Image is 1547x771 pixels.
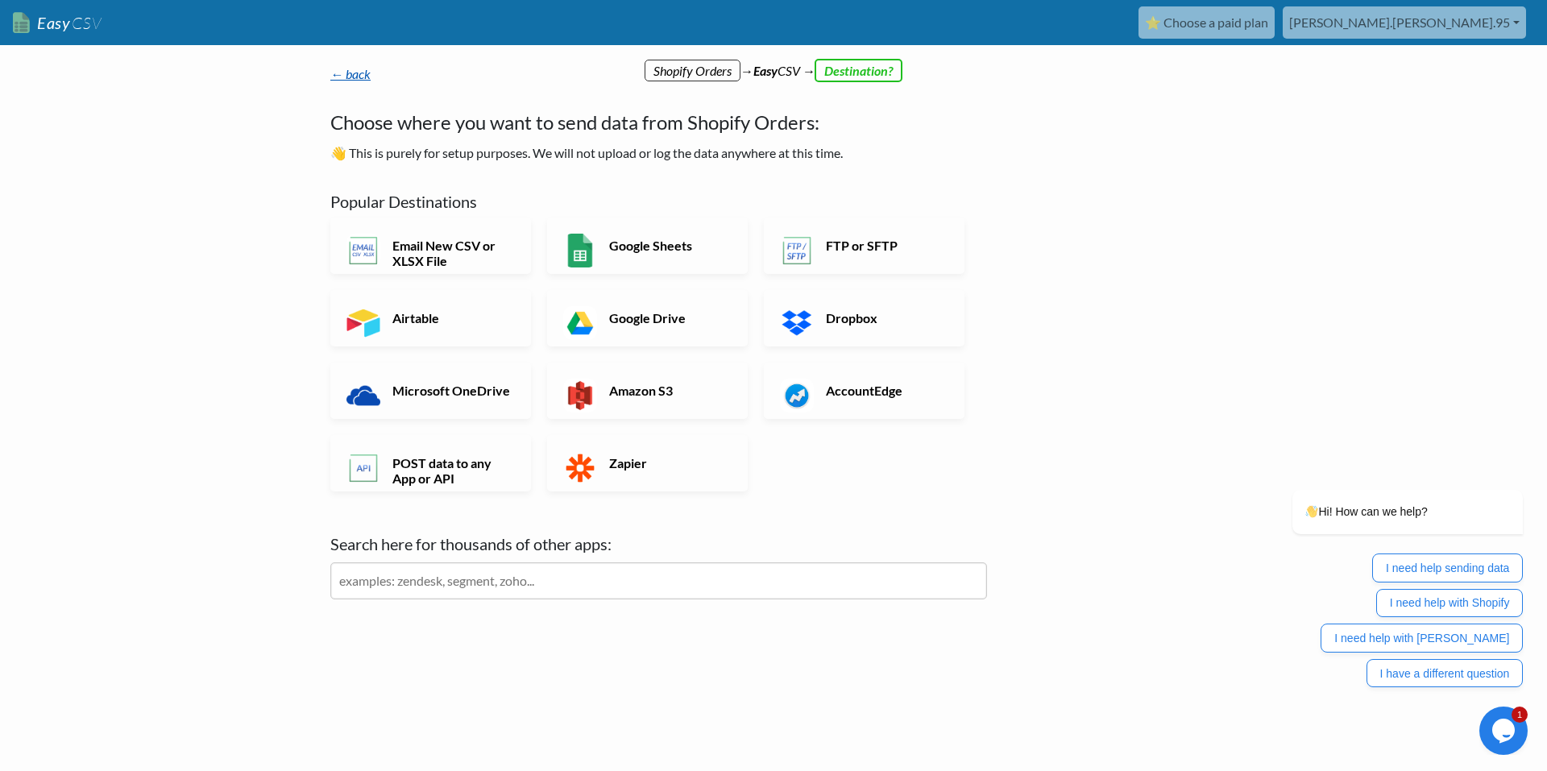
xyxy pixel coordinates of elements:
[764,363,964,419] a: AccountEdge
[605,455,732,470] h6: Zapier
[346,306,380,340] img: Airtable App & API
[780,306,814,340] img: Dropbox App & API
[1241,345,1531,698] iframe: chat widget
[605,238,732,253] h6: Google Sheets
[547,363,748,419] a: Amazon S3
[346,451,380,485] img: POST data to any App or API App & API
[330,363,531,419] a: Microsoft OneDrive
[563,379,597,412] img: Amazon S3 App & API
[330,218,531,274] a: Email New CSV or XLSX File
[822,383,948,398] h6: AccountEdge
[330,562,987,599] input: examples: zendesk, segment, zoho...
[822,310,948,325] h6: Dropbox
[330,435,531,491] a: POST data to any App or API
[70,13,102,33] span: CSV
[547,290,748,346] a: Google Drive
[563,451,597,485] img: Zapier App & API
[330,108,987,137] h4: Choose where you want to send data from Shopify Orders:
[330,290,531,346] a: Airtable
[780,234,814,267] img: FTP or SFTP App & API
[330,143,987,163] p: 👋 This is purely for setup purposes. We will not upload or log the data anywhere at this time.
[764,290,964,346] a: Dropbox
[388,383,515,398] h6: Microsoft OneDrive
[314,45,1233,81] div: → CSV →
[346,379,380,412] img: Microsoft OneDrive App & API
[547,218,748,274] a: Google Sheets
[605,310,732,325] h6: Google Drive
[605,383,732,398] h6: Amazon S3
[780,379,814,412] img: AccountEdge App & API
[346,234,380,267] img: Email New CSV or XLSX File App & API
[388,455,515,486] h6: POST data to any App or API
[1283,6,1526,39] a: [PERSON_NAME].[PERSON_NAME].95
[764,218,964,274] a: FTP or SFTP
[1479,707,1531,755] iframe: chat widget
[330,532,987,556] label: Search here for thousands of other apps:
[13,6,102,39] a: EasyCSV
[563,234,597,267] img: Google Sheets App & API
[330,66,371,81] a: ← back
[388,238,515,268] h6: Email New CSV or XLSX File
[388,310,515,325] h6: Airtable
[330,192,987,211] h5: Popular Destinations
[547,435,748,491] a: Zapier
[563,306,597,340] img: Google Drive App & API
[1138,6,1275,39] a: ⭐ Choose a paid plan
[822,238,948,253] h6: FTP or SFTP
